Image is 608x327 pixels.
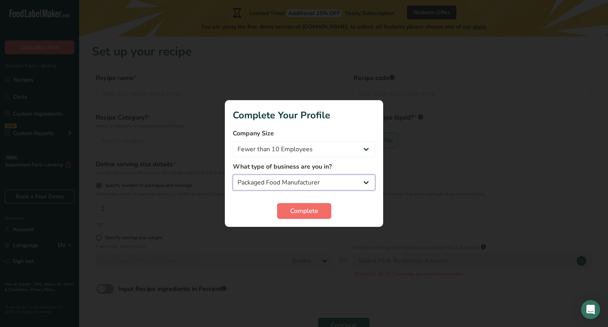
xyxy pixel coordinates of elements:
label: Company Size [233,129,375,138]
h1: Complete Your Profile [233,108,375,122]
span: Complete [290,206,318,216]
div: Open Intercom Messenger [581,300,600,319]
button: Complete [277,203,331,219]
label: What type of business are you in? [233,162,375,171]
